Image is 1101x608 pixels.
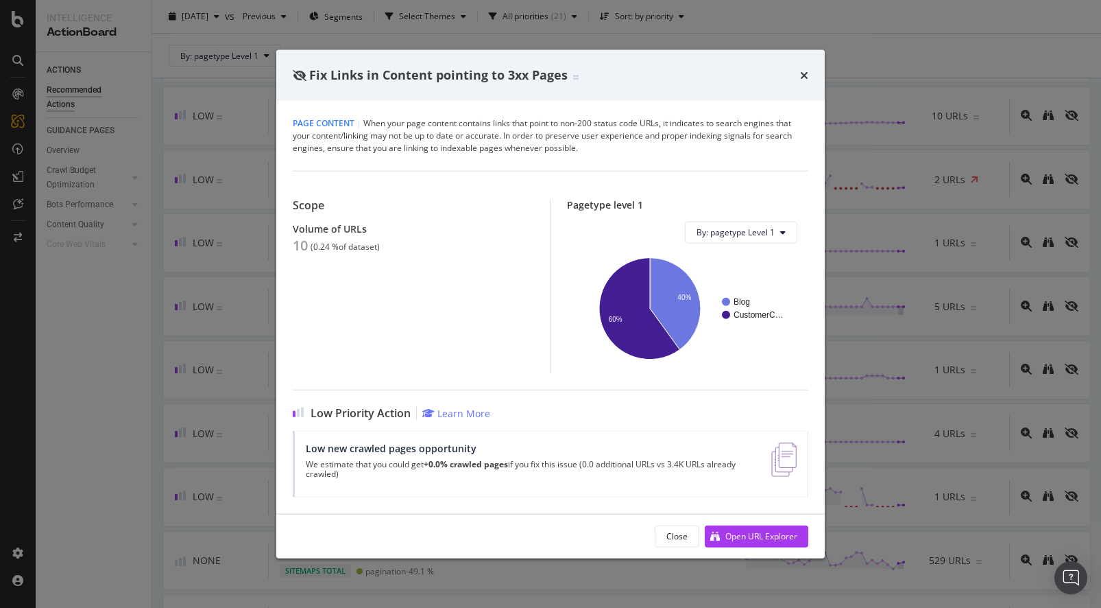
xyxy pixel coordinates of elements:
[666,530,688,542] div: Close
[800,67,808,84] div: times
[311,406,411,419] span: Low Priority Action
[309,67,568,83] span: Fix Links in Content pointing to 3xx Pages
[437,406,490,419] div: Learn More
[424,458,508,469] strong: +0.0% crawled pages
[677,293,691,301] text: 40%
[685,221,797,243] button: By: pagetype Level 1
[697,226,775,238] span: By: pagetype Level 1
[293,70,306,81] div: eye-slash
[293,222,533,234] div: Volume of URLs
[771,442,797,476] img: e5DMFwAAAABJRU5ErkJggg==
[311,242,380,251] div: ( 0.24 % of dataset )
[609,316,622,323] text: 60%
[276,50,825,559] div: modal
[734,310,784,320] text: CustomerC…
[293,237,308,253] div: 10
[578,254,797,362] svg: A chart.
[356,117,361,128] span: |
[567,198,808,210] div: Pagetype level 1
[725,530,797,542] div: Open URL Explorer
[293,117,808,154] div: When your page content contains links that point to non-200 status code URLs, it indicates to sea...
[422,406,490,419] a: Learn More
[1054,561,1087,594] div: Open Intercom Messenger
[306,442,755,454] div: Low new crawled pages opportunity
[293,117,354,128] span: Page Content
[734,297,750,307] text: Blog
[655,525,699,547] button: Close
[705,525,808,547] button: Open URL Explorer
[573,75,579,80] img: Equal
[293,198,533,211] div: Scope
[306,459,755,478] p: We estimate that you could get if you fix this issue (0.0 additional URLs vs 3.4K URLs already cr...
